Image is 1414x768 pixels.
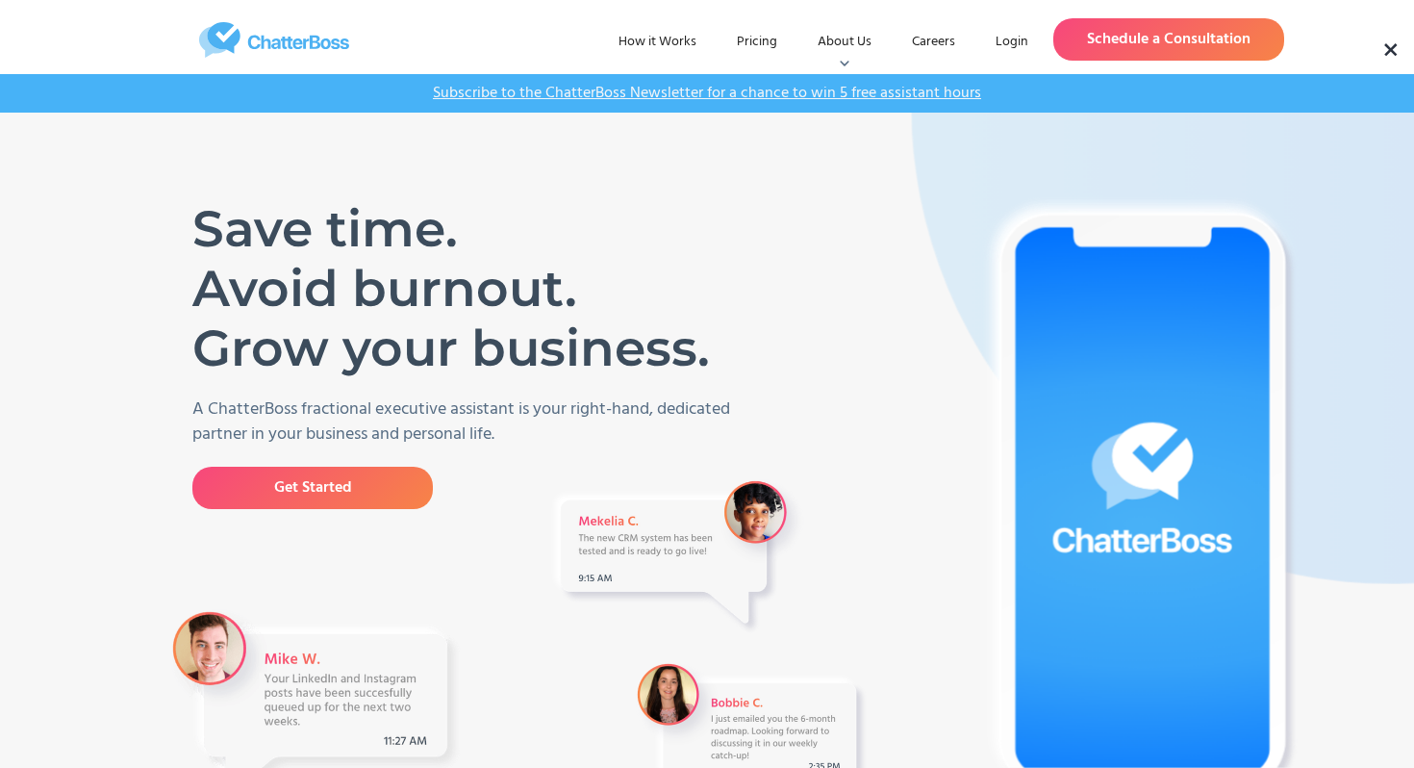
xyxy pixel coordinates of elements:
div: About Us [802,25,887,60]
a: How it Works [603,25,712,60]
a: home [130,22,418,58]
p: A ChatterBoss fractional executive assistant is your right-hand, dedicated partner in your busine... [192,397,755,448]
img: A Message from VA Mekelia [545,474,810,638]
a: Careers [896,25,971,60]
a: Login [980,25,1044,60]
h1: Save time. Avoid burnout. Grow your business. [192,199,726,378]
a: Subscribe to the ChatterBoss Newsletter for a chance to win 5 free assistant hours [423,84,991,103]
a: Schedule a Consultation [1053,18,1284,61]
div: About Us [818,33,871,52]
a: Get Started [192,467,433,509]
a: Pricing [721,25,793,60]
